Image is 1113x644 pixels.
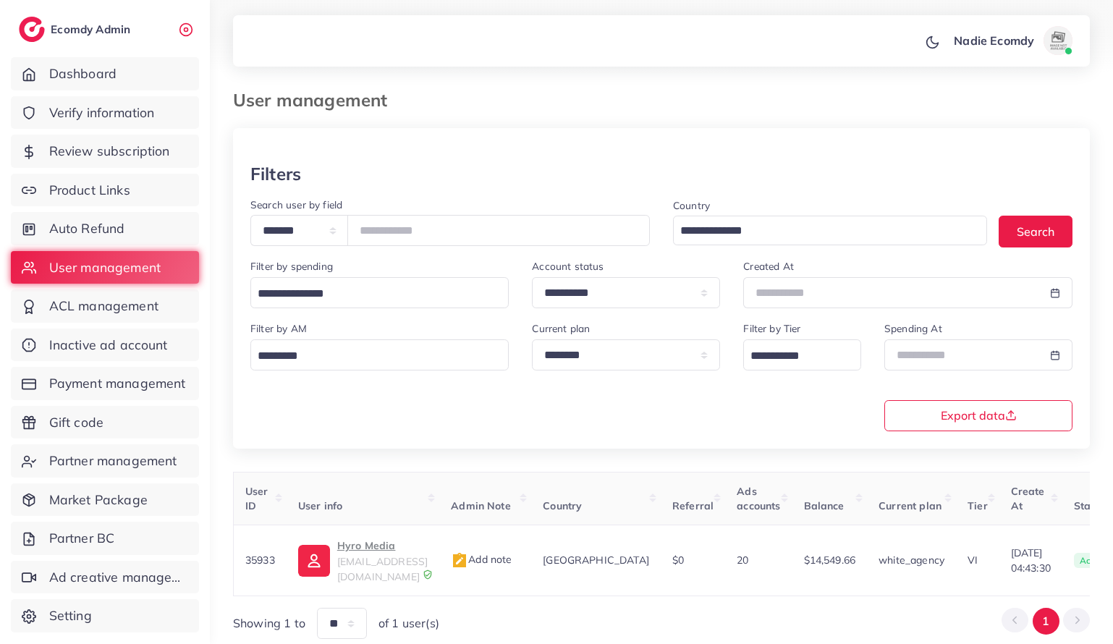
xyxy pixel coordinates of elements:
a: Review subscription [11,135,199,168]
span: Export data [941,410,1017,421]
label: Filter by spending [250,259,333,274]
label: Current plan [532,321,590,336]
img: logo [19,17,45,42]
div: Search for option [743,339,861,370]
a: Verify information [11,96,199,130]
label: Account status [532,259,604,274]
a: Setting [11,599,199,632]
span: of 1 user(s) [378,615,439,632]
span: User management [49,258,161,277]
span: Create At [1011,485,1045,512]
span: Referral [672,499,714,512]
span: Auto Refund [49,219,125,238]
div: Search for option [250,277,509,308]
span: Market Package [49,491,148,509]
span: Balance [804,499,845,512]
span: [DATE] 04:43:30 [1011,546,1051,575]
button: Go to page 1 [1033,608,1059,635]
span: Tier [968,499,988,512]
span: VI [968,554,978,567]
a: Payment management [11,367,199,400]
input: Search for option [253,345,490,368]
span: Status [1074,499,1106,512]
a: User management [11,251,199,284]
img: ic-user-info.36bf1079.svg [298,545,330,577]
img: admin_note.cdd0b510.svg [451,552,468,569]
div: Search for option [250,339,509,370]
label: Country [673,198,710,213]
input: Search for option [745,345,842,368]
span: Country [543,499,582,512]
span: Current plan [879,499,941,512]
a: logoEcomdy Admin [19,17,134,42]
span: Partner management [49,452,177,470]
a: Partner management [11,444,199,478]
span: [EMAIL_ADDRESS][DOMAIN_NAME] [337,555,428,582]
span: Product Links [49,181,130,200]
a: Dashboard [11,57,199,90]
button: Search [999,216,1072,247]
input: Search for option [253,283,490,305]
span: active [1074,553,1112,569]
h2: Ecomdy Admin [51,22,134,36]
a: Hyro Media[EMAIL_ADDRESS][DOMAIN_NAME] [298,537,428,584]
span: 20 [737,554,748,567]
span: Dashboard [49,64,117,83]
a: Market Package [11,483,199,517]
a: ACL management [11,289,199,323]
span: white_agency [879,554,944,567]
button: Export data [884,400,1072,431]
a: Inactive ad account [11,329,199,362]
img: avatar [1044,26,1072,55]
span: User info [298,499,342,512]
span: Partner BC [49,529,115,548]
span: Verify information [49,103,155,122]
span: Inactive ad account [49,336,168,355]
a: Ad creative management [11,561,199,594]
span: Payment management [49,374,186,393]
span: $14,549.66 [804,554,856,567]
a: Product Links [11,174,199,207]
span: ACL management [49,297,158,315]
span: 35933 [245,554,275,567]
span: User ID [245,485,268,512]
a: Gift code [11,406,199,439]
span: Ads accounts [737,485,780,512]
span: $0 [672,554,684,567]
a: Auto Refund [11,212,199,245]
span: [GEOGRAPHIC_DATA] [543,554,649,567]
img: 9CAL8B2pu8EFxCJHYAAAAldEVYdGRhdGU6Y3JlYXRlADIwMjItMTItMDlUMDQ6NTg6MzkrMDA6MDBXSlgLAAAAJXRFWHRkYXR... [423,569,433,580]
label: Spending At [884,321,942,336]
label: Filter by Tier [743,321,800,336]
p: Hyro Media [337,537,428,554]
label: Filter by AM [250,321,307,336]
p: Nadie Ecomdy [954,32,1034,49]
label: Created At [743,259,794,274]
h3: Filters [250,164,301,185]
input: Search for option [675,220,968,242]
span: Review subscription [49,142,170,161]
a: Nadie Ecomdyavatar [946,26,1078,55]
a: Partner BC [11,522,199,555]
span: Gift code [49,413,103,432]
span: Showing 1 to [233,615,305,632]
span: Ad creative management [49,568,188,587]
span: Admin Note [451,499,511,512]
span: Setting [49,606,92,625]
span: Add note [451,553,512,566]
label: Search user by field [250,198,342,212]
ul: Pagination [1002,608,1090,635]
h3: User management [233,90,399,111]
div: Search for option [673,216,987,245]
